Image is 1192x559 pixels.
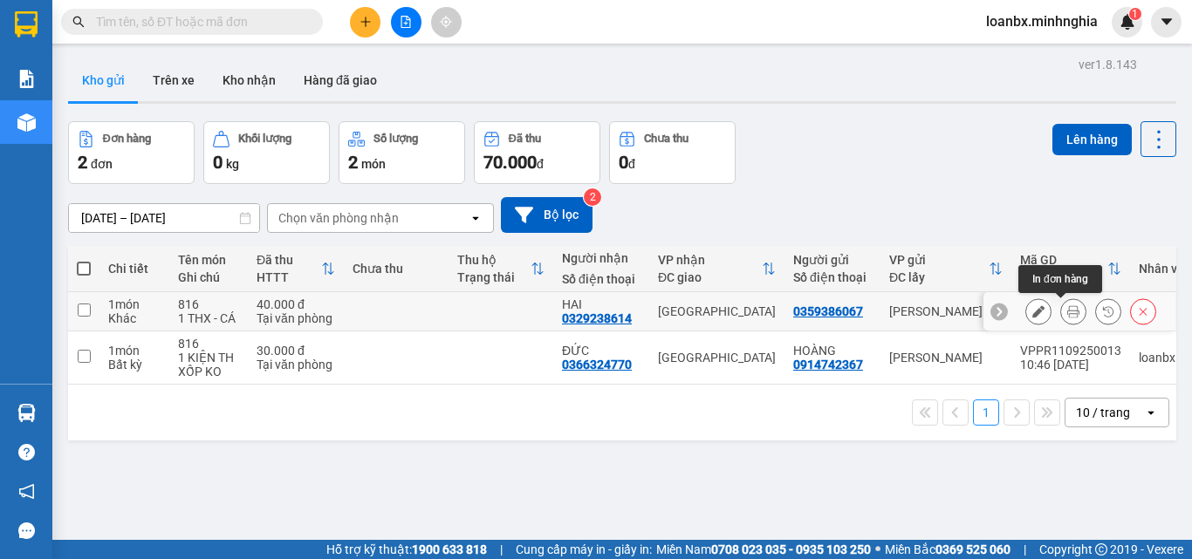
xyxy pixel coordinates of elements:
strong: 0369 525 060 [935,542,1010,556]
button: Hàng đã giao [290,59,391,101]
button: Lên hàng [1052,124,1132,155]
sup: 2 [584,188,601,206]
div: Chọn văn phòng nhận [278,209,399,227]
span: 0 [619,152,628,173]
div: ver 1.8.143 [1079,55,1137,74]
span: notification [18,483,35,500]
span: question-circle [18,444,35,460]
div: VP nhận [658,253,762,267]
div: Khác [108,311,161,325]
input: Tìm tên, số ĐT hoặc mã đơn [96,12,302,31]
div: [GEOGRAPHIC_DATA] [658,304,776,318]
div: VP gửi [889,253,989,267]
div: HOÀNG [793,344,872,358]
div: Người nhận [562,251,641,265]
span: message [18,522,35,539]
button: Kho nhận [209,59,290,101]
div: 1 món [108,344,161,358]
svg: open [469,211,483,225]
div: Đơn hàng [103,133,151,145]
svg: open [1144,406,1158,419]
th: Toggle SortBy [1011,246,1130,292]
div: Mã GD [1020,253,1107,267]
div: 0329238614 [562,311,632,325]
button: Trên xe [139,59,209,101]
img: icon-new-feature [1120,14,1135,30]
button: Đơn hàng2đơn [68,121,195,184]
div: 30.000 đ [257,344,335,358]
button: Chưa thu0đ [609,121,736,184]
div: 816 [178,337,239,351]
div: 10 / trang [1076,404,1130,421]
div: ĐỨC [562,344,641,358]
img: warehouse-icon [17,404,36,422]
div: Trạng thái [457,270,531,284]
span: 2 [348,152,358,173]
input: Select a date range. [69,204,259,232]
div: 0914742367 [793,358,863,372]
div: Tại văn phòng [257,311,335,325]
div: VPPR1109250013 [1020,344,1121,358]
div: ĐC giao [658,270,762,284]
span: món [361,157,386,171]
div: Sửa đơn hàng [1025,298,1052,324]
div: Tại văn phòng [257,358,335,372]
span: đơn [91,157,113,171]
span: | [500,540,503,559]
span: plus [360,16,372,28]
strong: 1900 633 818 [412,542,487,556]
span: Cung cấp máy in - giấy in: [516,540,652,559]
div: Đã thu [257,253,321,267]
div: Thu hộ [457,253,531,267]
div: Người gửi [793,253,872,267]
div: Chưa thu [353,262,440,276]
button: plus [350,7,380,37]
span: đ [628,157,635,171]
div: Tên món [178,253,239,267]
button: Khối lượng0kg [203,121,330,184]
div: HAI [562,297,641,311]
div: ĐC lấy [889,270,989,284]
div: [GEOGRAPHIC_DATA] [658,351,776,365]
span: kg [226,157,239,171]
th: Toggle SortBy [248,246,344,292]
button: 1 [973,399,999,426]
div: Khối lượng [238,133,291,145]
span: 70.000 [483,152,537,173]
span: caret-down [1159,14,1175,30]
img: logo-vxr [15,11,38,37]
button: Bộ lọc [501,197,593,233]
button: Đã thu70.000đ [474,121,600,184]
span: loanbx.minhnghia [972,10,1112,32]
span: Miền Nam [656,540,871,559]
sup: 1 [1129,8,1141,20]
span: ⚪️ [875,546,880,553]
span: đ [537,157,544,171]
div: 40.000 đ [257,297,335,311]
div: Chưa thu [644,133,688,145]
div: Ghi chú [178,270,239,284]
button: caret-down [1151,7,1182,37]
div: 1 THX - CÁ [178,311,239,325]
div: In đơn hàng [1018,265,1102,293]
div: HTTT [257,270,321,284]
div: Số điện thoại [793,270,872,284]
div: 1 KIỆN TH XỐP KO [178,351,239,378]
button: Số lượng2món [339,121,465,184]
span: Hỗ trợ kỹ thuật: [326,540,487,559]
span: | [1024,540,1026,559]
span: file-add [400,16,412,28]
div: 816 [178,297,239,311]
span: 1 [1132,8,1138,20]
button: aim [431,7,462,37]
th: Toggle SortBy [880,246,1011,292]
span: 2 [78,152,87,173]
div: [PERSON_NAME] [889,351,1003,365]
div: [PERSON_NAME] [889,304,1003,318]
div: 10:46 [DATE] [1020,358,1121,372]
div: Số điện thoại [562,272,641,286]
span: copyright [1095,543,1107,556]
div: Đã thu [509,133,541,145]
button: file-add [391,7,421,37]
span: 0 [213,152,223,173]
